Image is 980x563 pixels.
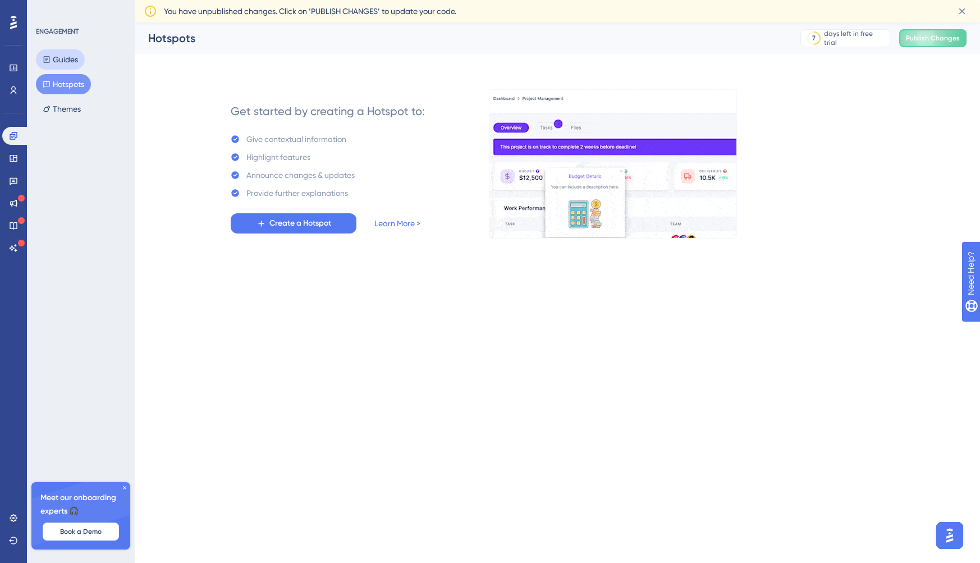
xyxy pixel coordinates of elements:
span: Create a Hotspot [269,217,331,230]
img: a956fa7fe1407719453ceabf94e6a685.gif [489,89,737,239]
span: You have unpublished changes. Click on ‘PUBLISH CHANGES’ to update your code. [164,4,456,18]
span: Book a Demo [60,527,102,536]
button: Guides [36,49,85,70]
button: Hotspots [36,74,91,94]
div: Hotspots [148,30,772,46]
button: Themes [36,99,88,119]
div: days left in free trial [824,29,886,47]
div: Get started by creating a Hotspot to: [231,103,425,119]
div: ENGAGEMENT [36,27,79,36]
button: Create a Hotspot [231,213,356,234]
div: Highlight features [246,150,310,164]
div: Give contextual information [246,132,346,146]
button: Publish Changes [899,29,967,47]
div: Announce changes & updates [246,168,355,182]
a: Learn More > [374,217,420,230]
button: Book a Demo [43,523,119,541]
span: Meet our onboarding experts 🎧 [40,491,121,518]
div: Provide further explanations [246,186,348,200]
div: 7 [812,34,816,43]
iframe: UserGuiding AI Assistant Launcher [933,519,967,552]
span: Publish Changes [906,34,960,43]
span: Need Help? [26,3,70,16]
